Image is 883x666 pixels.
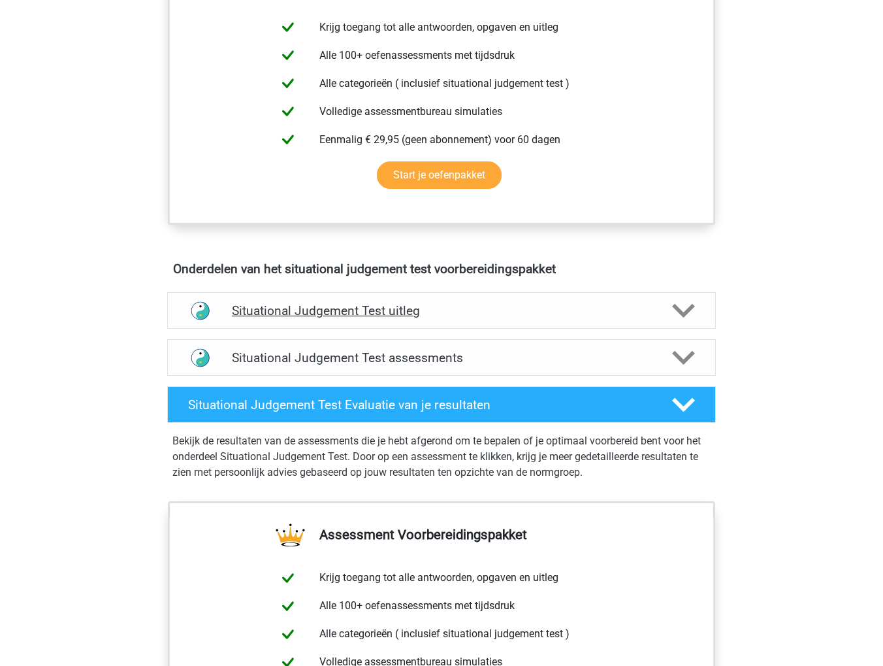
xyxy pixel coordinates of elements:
p: Bekijk de resultaten van de assessments die je hebt afgerond om te bepalen of je optimaal voorber... [172,433,711,480]
img: situational judgement test assessments [184,341,217,375]
h4: Situational Judgement Test uitleg [232,303,651,318]
a: Situational Judgement Test Evaluatie van je resultaten [162,386,721,423]
h4: Situational Judgement Test assessments [232,350,651,365]
img: situational judgement test uitleg [184,294,217,327]
a: assessments Situational Judgement Test assessments [162,339,721,376]
h4: Situational Judgement Test Evaluatie van je resultaten [188,397,651,412]
a: uitleg Situational Judgement Test uitleg [162,292,721,329]
a: Start je oefenpakket [377,161,502,189]
h4: Onderdelen van het situational judgement test voorbereidingspakket [173,261,710,276]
